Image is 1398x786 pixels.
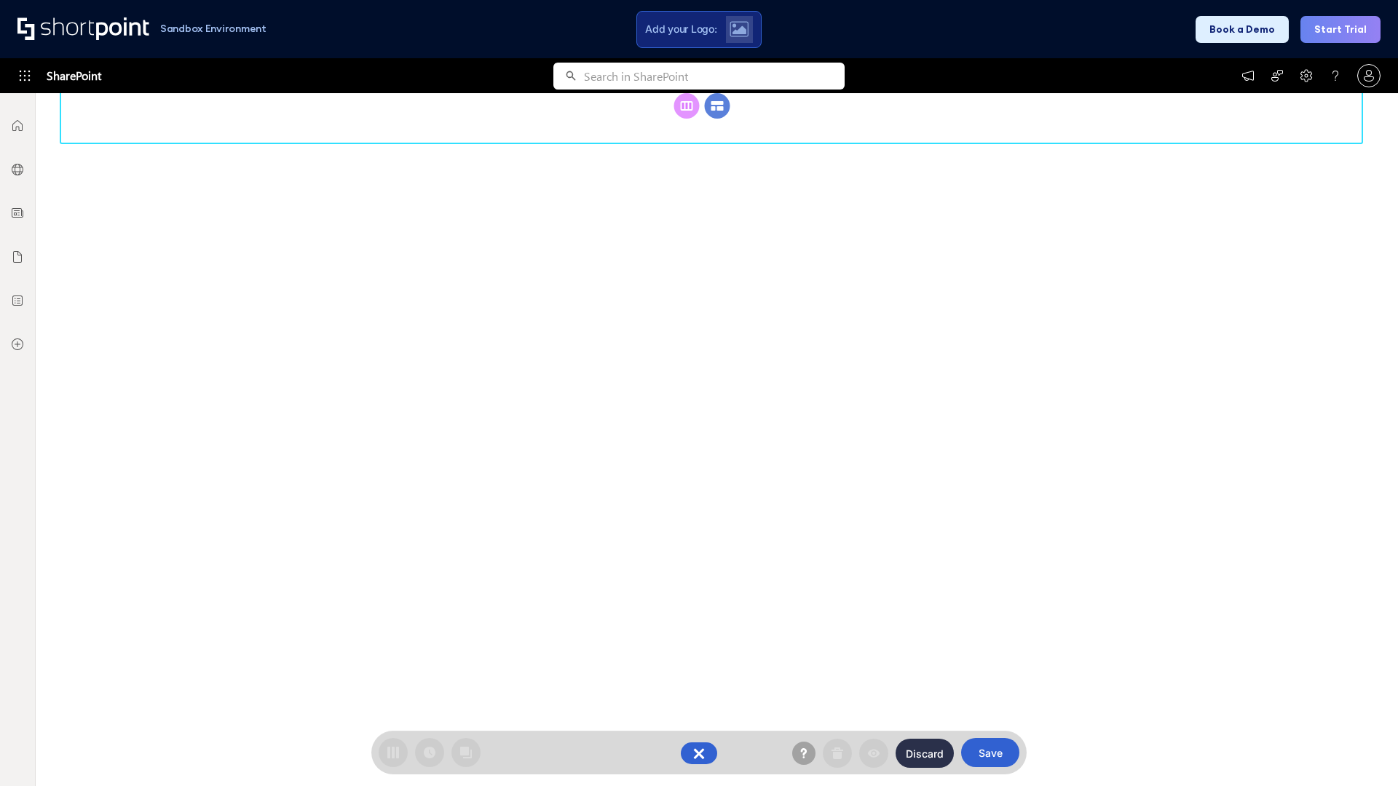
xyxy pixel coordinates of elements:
button: Save [961,738,1019,767]
button: Discard [896,739,954,768]
img: Upload logo [730,21,749,37]
iframe: Chat Widget [1325,716,1398,786]
h1: Sandbox Environment [160,25,266,33]
button: Start Trial [1300,16,1381,43]
input: Search in SharePoint [584,63,845,90]
span: Add your Logo: [645,23,716,36]
span: SharePoint [47,58,101,93]
button: Book a Demo [1196,16,1289,43]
